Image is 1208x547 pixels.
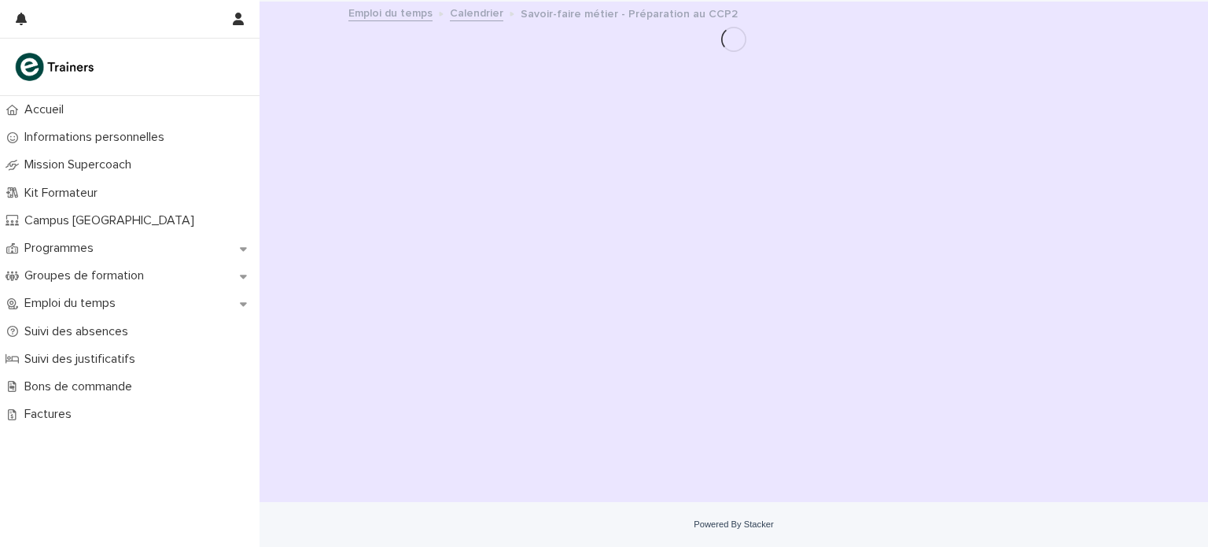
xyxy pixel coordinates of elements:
p: Informations personnelles [18,130,177,145]
p: Groupes de formation [18,268,157,283]
p: Kit Formateur [18,186,110,201]
p: Programmes [18,241,106,256]
p: Factures [18,407,84,422]
p: Accueil [18,102,76,117]
img: K0CqGN7SDeD6s4JG8KQk [13,51,99,83]
p: Mission Supercoach [18,157,144,172]
p: Savoir-faire métier - Préparation au CCP2 [521,4,738,21]
a: Powered By Stacker [694,519,773,529]
p: Bons de commande [18,379,145,394]
a: Emploi du temps [348,3,433,21]
p: Suivi des justificatifs [18,352,148,367]
a: Calendrier [450,3,503,21]
p: Emploi du temps [18,296,128,311]
p: Campus [GEOGRAPHIC_DATA] [18,213,207,228]
p: Suivi des absences [18,324,141,339]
